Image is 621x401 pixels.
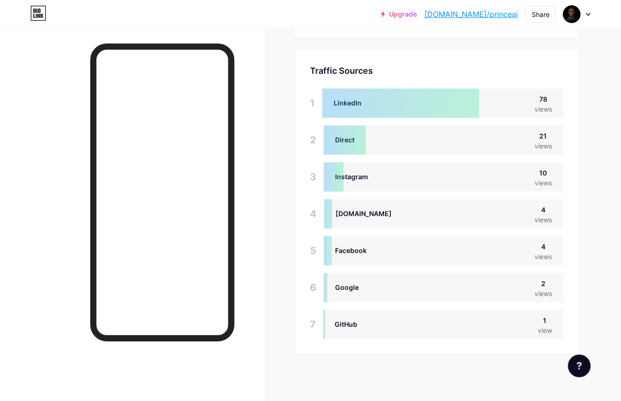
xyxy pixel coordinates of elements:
div: 21 [535,131,552,141]
div: 7 [310,310,316,339]
div: GitHub [335,319,357,329]
div: Google [335,282,359,292]
div: Traffic Sources [310,64,563,77]
div: 2 [310,125,316,155]
div: views [535,141,552,151]
div: views [535,215,552,225]
div: 4 [310,199,317,228]
div: Facebook [335,245,367,255]
div: 1 [538,315,552,325]
div: views [535,104,552,114]
div: 78 [535,94,552,104]
div: 1 [310,88,315,118]
div: 6 [310,273,316,302]
div: views [535,252,552,262]
div: Share [532,9,550,19]
div: 10 [535,168,552,178]
div: views [535,288,552,298]
div: 4 [535,205,552,215]
a: Upgrade [381,10,417,18]
img: Prince Ajuzie [563,5,581,23]
div: views [535,178,552,188]
a: [DOMAIN_NAME]/princeaj [424,9,518,20]
div: view [538,325,552,335]
div: 4 [535,242,552,252]
div: 5 [310,236,316,265]
div: [DOMAIN_NAME] [336,209,392,218]
div: 2 [535,279,552,288]
div: Instagram [335,172,368,182]
div: 3 [310,162,316,192]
